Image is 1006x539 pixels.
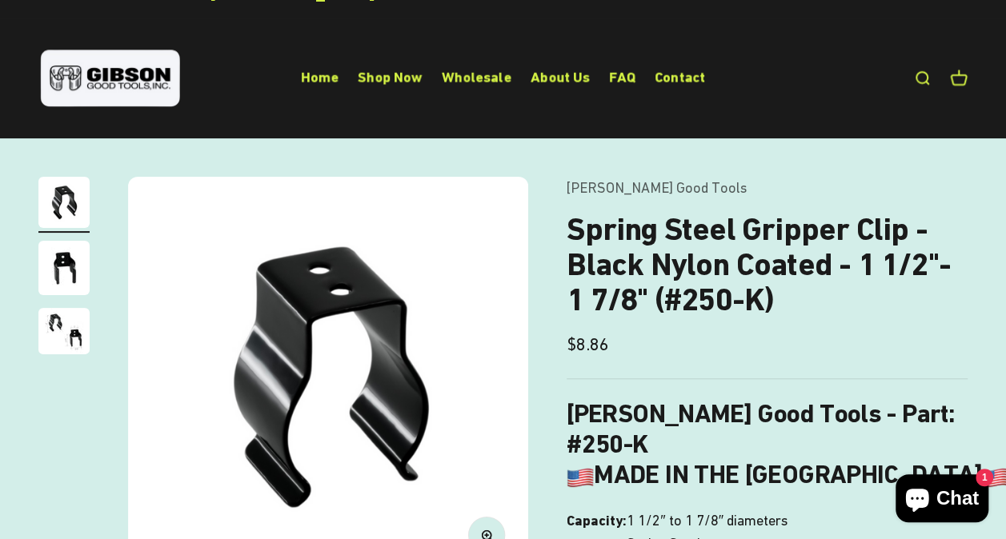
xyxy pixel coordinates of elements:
button: Go to item 1 [38,177,90,233]
span: 1 1/2″ to 1 7/8″ diameters [627,509,788,533]
a: Home [301,70,339,86]
sale-price: $8.86 [567,330,609,358]
button: Go to item 3 [38,308,90,359]
img: close up of a spring steel gripper clip, tool clip, durable, secure holding, Excellent corrosion ... [38,241,90,295]
button: Go to item 2 [38,241,90,300]
img: close up of a spring steel gripper clip, tool clip, durable, secure holding, Excellent corrosion ... [38,308,90,354]
b: [PERSON_NAME] Good Tools - Part: #250-K [567,398,955,459]
h1: Spring Steel Gripper Clip - Black Nylon Coated - 1 1/2"- 1 7/8" (#250-K) [567,212,968,317]
a: About Us [531,70,590,86]
b: Capacity: [567,512,627,529]
inbox-online-store-chat: Shopify online store chat [891,474,993,526]
a: [PERSON_NAME] Good Tools [567,179,747,196]
a: FAQ [609,70,635,86]
a: Shop Now [358,70,423,86]
a: Contact [655,70,705,86]
a: Wholesale [442,70,511,86]
img: Gripper clip, made & shipped from the USA! [38,177,90,228]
